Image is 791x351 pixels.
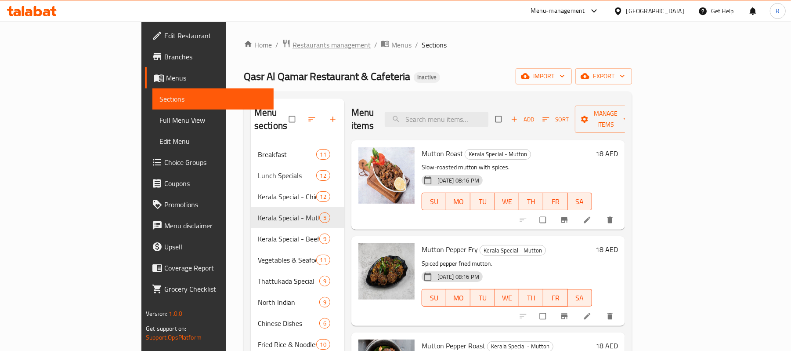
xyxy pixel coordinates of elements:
[543,193,567,210] button: FR
[317,172,330,180] span: 12
[626,6,684,16] div: [GEOGRAPHIC_DATA]
[258,255,316,265] span: Vegetables & Seafood
[543,289,567,307] button: FR
[164,157,267,168] span: Choice Groups
[251,249,344,271] div: Vegetables & Seafood11
[540,113,571,126] button: Sort
[159,94,267,104] span: Sections
[422,289,446,307] button: SU
[258,191,316,202] span: Kerala Special - Chicken
[319,234,330,244] div: items
[470,193,495,210] button: TU
[159,136,267,146] span: Edit Menu
[575,106,637,133] button: Manage items
[535,308,553,325] span: Select to update
[319,212,330,223] div: items
[414,72,440,83] div: Inactive
[302,110,323,129] span: Sort sections
[480,245,546,256] div: Kerala Special - Mutton
[531,6,585,16] div: Menu-management
[145,257,274,278] a: Coverage Report
[317,340,330,349] span: 10
[446,289,470,307] button: MO
[258,212,319,223] span: Kerala Special - Mutton
[164,284,267,294] span: Grocery Checklist
[320,298,330,307] span: 9
[244,39,632,51] nav: breadcrumb
[358,243,415,300] img: Mutton Pepper Fry
[490,111,509,128] span: Select section
[146,308,167,319] span: Version:
[317,193,330,201] span: 12
[258,276,319,286] span: Thattukada Special
[415,40,418,50] li: /
[450,195,467,208] span: MO
[169,308,182,319] span: 1.0.0
[568,193,592,210] button: SA
[509,113,537,126] span: Add item
[422,40,447,50] span: Sections
[317,150,330,159] span: 11
[509,113,537,126] button: Add
[251,186,344,207] div: Kerala Special - Chicken12
[495,289,519,307] button: WE
[293,40,371,50] span: Restaurants management
[159,115,267,125] span: Full Menu View
[547,292,564,304] span: FR
[258,318,319,329] span: Chinese Dishes
[583,312,593,321] a: Edit menu item
[164,241,267,252] span: Upsell
[523,292,540,304] span: TH
[596,243,618,256] h6: 18 AED
[374,40,377,50] li: /
[258,149,316,160] span: Breakfast
[422,162,592,173] p: Slow-roasted mutton with spices.
[358,147,415,204] img: Mutton Roast
[319,297,330,307] div: items
[164,263,267,273] span: Coverage Report
[319,318,330,329] div: items
[164,199,267,210] span: Promotions
[166,73,267,83] span: Menus
[422,193,446,210] button: SU
[422,243,478,256] span: Mutton Pepper Fry
[320,214,330,222] span: 5
[600,210,621,230] button: delete
[319,276,330,286] div: items
[381,39,412,51] a: Menus
[422,147,463,160] span: Mutton Roast
[434,176,483,185] span: [DATE] 08:16 PM
[152,88,274,110] a: Sections
[320,235,330,243] span: 9
[465,149,531,159] span: Kerala Special - Mutton
[474,292,491,304] span: TU
[426,195,443,208] span: SU
[145,46,274,67] a: Branches
[146,323,186,334] span: Get support on:
[145,215,274,236] a: Menu disclaimer
[537,113,575,126] span: Sort items
[519,193,543,210] button: TH
[316,191,330,202] div: items
[258,234,319,244] span: Kerala Special - Beef
[391,40,412,50] span: Menus
[275,40,278,50] li: /
[251,144,344,165] div: Breakfast11
[258,297,319,307] span: North Indian
[568,289,592,307] button: SA
[596,147,618,160] h6: 18 AED
[164,220,267,231] span: Menu disclaimer
[600,307,621,326] button: delete
[542,114,569,124] span: Sort
[323,110,344,129] button: Add section
[258,170,316,181] div: Lunch Specials
[145,67,274,88] a: Menus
